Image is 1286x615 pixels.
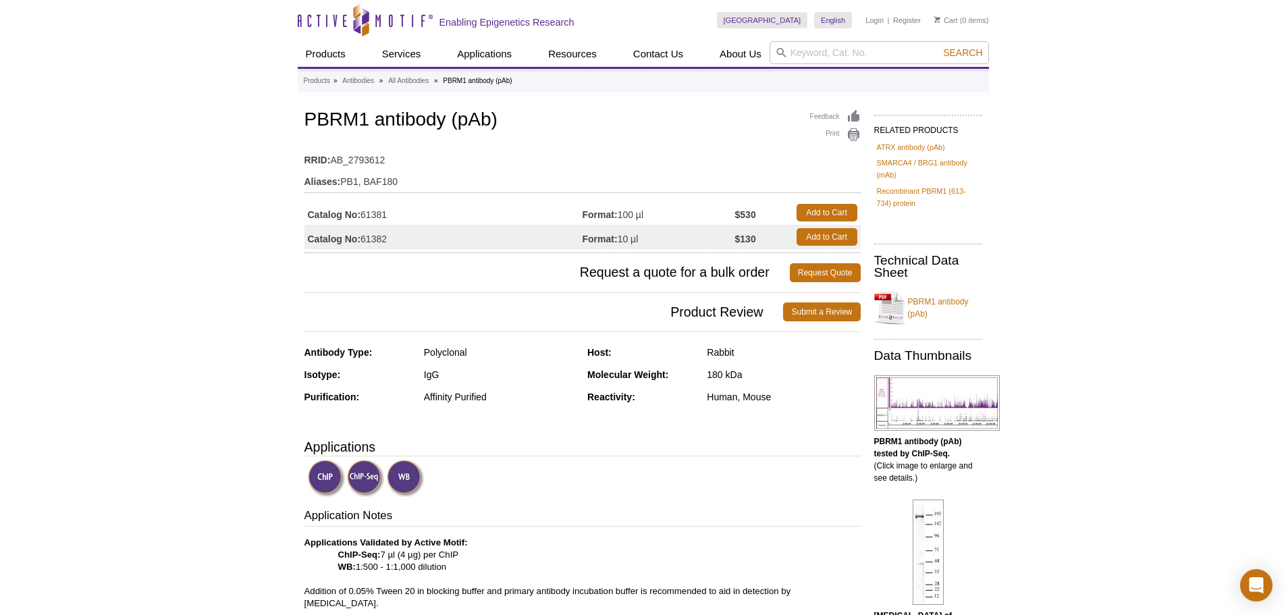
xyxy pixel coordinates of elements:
[304,225,583,249] td: 61382
[874,115,982,139] h2: RELATED PRODUCTS
[939,47,986,59] button: Search
[735,233,756,245] strong: $130
[810,128,861,142] a: Print
[439,16,574,28] h2: Enabling Epigenetics Research
[304,508,861,527] h3: Application Notes
[934,12,989,28] li: (0 items)
[304,263,790,282] span: Request a quote for a bulk order
[712,41,770,67] a: About Us
[338,550,381,560] strong: ChIP-Seq:
[304,200,583,225] td: 61381
[810,109,861,124] a: Feedback
[874,288,982,328] a: PBRM1 antibody (pAb)
[877,141,945,153] a: ATRX antibody (pAb)
[783,302,860,321] a: Submit a Review
[877,185,980,209] a: Recombinant PBRM1 (613-734) protein
[388,75,429,87] a: All Antibodies
[304,109,861,132] h1: PBRM1 antibody (pAb)
[443,77,512,84] li: PBRM1 antibody (pAb)
[304,176,341,188] strong: Aliases:
[797,228,857,246] a: Add to Cart
[888,12,890,28] li: |
[877,157,980,181] a: SMARCA4 / BRG1 antibody (mAb)
[874,375,1000,431] img: PBRM1 antibody (pAb) tested by ChIP-Seq.
[913,500,944,605] img: PBRM1 antibody (pAb) tested by Western blot.
[424,391,577,403] div: Affinity Purified
[587,392,635,402] strong: Reactivity:
[707,391,860,403] div: Human, Mouse
[797,204,857,221] a: Add to Cart
[874,437,962,458] b: PBRM1 antibody (pAb) tested by ChIP-Seq.
[333,77,338,84] li: »
[308,233,361,245] strong: Catalog No:
[934,16,940,23] img: Your Cart
[304,537,468,547] b: Applications Validated by Active Motif:
[298,41,354,67] a: Products
[304,154,331,166] strong: RRID:
[583,200,735,225] td: 100 µl
[814,12,852,28] a: English
[304,302,784,321] span: Product Review
[865,16,884,25] a: Login
[304,75,330,87] a: Products
[308,460,345,497] img: ChIP Validated
[304,167,861,189] td: PB1, BAF180
[347,460,384,497] img: ChIP-Seq Validated
[735,209,756,221] strong: $530
[338,562,356,572] strong: WB:
[304,347,373,358] strong: Antibody Type:
[717,12,808,28] a: [GEOGRAPHIC_DATA]
[707,346,860,358] div: Rabbit
[424,369,577,381] div: IgG
[304,537,861,610] p: 7 µl (4 µg) per ChIP 1:500 - 1:1,000 dilution Addition of 0.05% Tween 20 in blocking buffer and p...
[304,146,861,167] td: AB_2793612
[1240,569,1272,601] div: Open Intercom Messenger
[342,75,374,87] a: Antibodies
[583,209,618,221] strong: Format:
[304,437,861,457] h3: Applications
[874,435,982,484] p: (Click image to enlarge and see details.)
[583,225,735,249] td: 10 µl
[874,255,982,279] h2: Technical Data Sheet
[583,233,618,245] strong: Format:
[424,346,577,358] div: Polyclonal
[304,392,360,402] strong: Purification:
[790,263,861,282] a: Request Quote
[893,16,921,25] a: Register
[379,77,383,84] li: »
[625,41,691,67] a: Contact Us
[434,77,438,84] li: »
[304,369,341,380] strong: Isotype:
[707,369,860,381] div: 180 kDa
[374,41,429,67] a: Services
[943,47,982,58] span: Search
[449,41,520,67] a: Applications
[308,209,361,221] strong: Catalog No:
[770,41,989,64] input: Keyword, Cat. No.
[934,16,958,25] a: Cart
[540,41,605,67] a: Resources
[587,347,612,358] strong: Host:
[387,460,424,497] img: Western Blot Validated
[874,350,982,362] h2: Data Thumbnails
[587,369,668,380] strong: Molecular Weight:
